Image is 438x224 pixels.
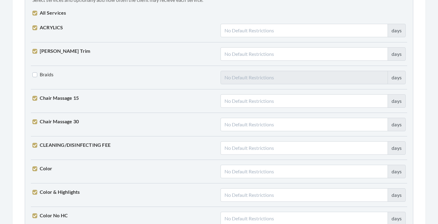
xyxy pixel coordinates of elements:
div: days [388,141,406,155]
label: [PERSON_NAME] Trim [32,47,90,55]
label: Color [32,165,52,172]
input: No Default Restrictions [221,47,388,61]
div: days [388,47,406,61]
label: ACRYLICS [32,24,63,31]
label: Color No HC [32,212,68,219]
label: Braids [32,71,53,78]
div: days [388,188,406,202]
input: No Default Restrictions [221,188,388,202]
label: All Services [32,9,66,16]
input: No Default Restrictions [221,118,388,131]
div: days [388,118,406,131]
div: days [388,24,406,37]
input: No Default Restrictions [221,94,388,108]
input: No Default Restrictions [221,165,388,178]
div: days [388,71,406,84]
input: No Default Restrictions [221,141,388,155]
input: No Default Restrictions [221,24,388,37]
label: Color & Highlights [32,188,80,196]
label: Chair Massage 30 [32,118,79,125]
div: days [388,165,406,178]
label: CLEANING/DISINFECTING FEE [32,141,111,149]
label: Chair Massage 15 [32,94,79,102]
div: days [388,94,406,108]
input: No Default Restrictions [221,71,388,84]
